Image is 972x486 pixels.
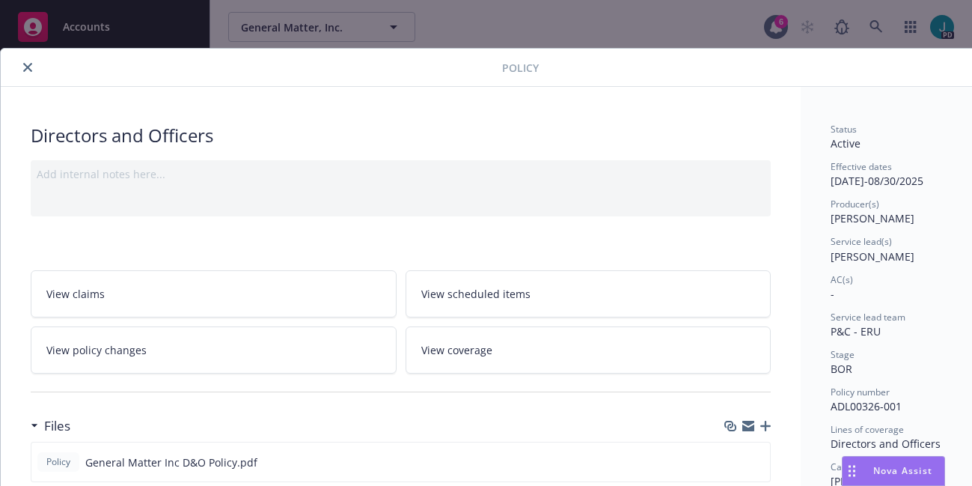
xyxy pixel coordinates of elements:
[85,455,257,470] span: General Matter Inc D&O Policy.pdf
[46,286,105,302] span: View claims
[421,286,531,302] span: View scheduled items
[37,166,765,182] div: Add internal notes here...
[873,464,932,477] span: Nova Assist
[831,399,902,413] span: ADL00326-001
[831,324,881,338] span: P&C - ERU
[831,160,892,173] span: Effective dates
[406,270,771,318] a: View scheduled items
[31,270,397,318] a: View claims
[831,362,852,376] span: BOR
[843,457,861,485] div: Drag to move
[831,386,890,398] span: Policy number
[31,123,771,148] div: Directors and Officers
[406,326,771,374] a: View coverage
[727,455,739,470] button: download file
[831,123,857,136] span: Status
[831,136,861,151] span: Active
[831,311,905,324] span: Service lead team
[831,273,853,286] span: AC(s)
[831,287,834,301] span: -
[46,342,147,358] span: View policy changes
[751,455,764,470] button: preview file
[19,58,37,76] button: close
[831,235,892,248] span: Service lead(s)
[831,198,879,210] span: Producer(s)
[831,348,855,361] span: Stage
[831,423,904,436] span: Lines of coverage
[831,437,941,451] span: Directors and Officers
[842,456,945,486] button: Nova Assist
[831,461,861,473] span: Carrier
[421,342,492,358] span: View coverage
[44,416,70,436] h3: Files
[831,249,914,264] span: [PERSON_NAME]
[831,211,914,225] span: [PERSON_NAME]
[43,455,73,469] span: Policy
[31,326,397,374] a: View policy changes
[31,416,70,436] div: Files
[502,60,539,76] span: Policy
